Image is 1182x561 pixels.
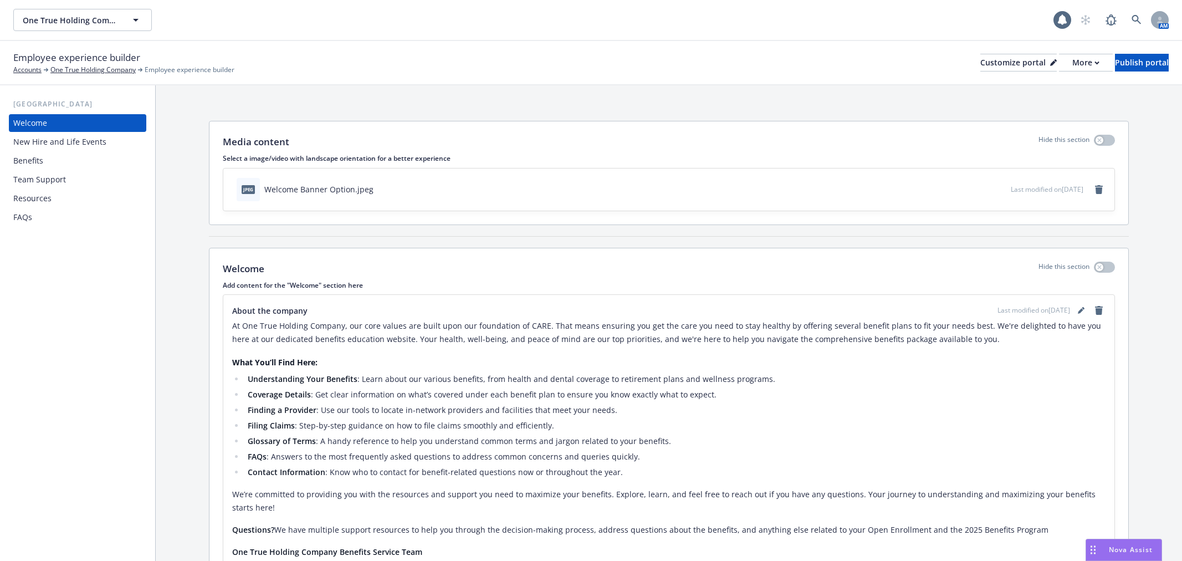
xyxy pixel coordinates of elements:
[9,114,146,132] a: Welcome
[13,190,52,207] div: Resources
[223,280,1115,290] p: Add content for the "Welcome" section here
[264,183,373,195] div: Welcome Banner Option.jpeg
[1115,54,1169,72] button: Publish portal
[1109,545,1153,554] span: Nova Assist
[1092,183,1106,196] a: remove
[980,54,1057,72] button: Customize portal
[9,208,146,226] a: FAQs
[9,99,146,110] div: [GEOGRAPHIC_DATA]
[145,65,234,75] span: Employee experience builder
[244,419,1106,432] li: : Step-by-step guidance on how to file claims smoothly and efficiently.
[248,405,316,415] strong: Finding a Provider
[13,9,152,31] button: One True Holding Company
[13,133,106,151] div: New Hire and Life Events
[223,154,1115,163] p: Select a image/video with landscape orientation for a better experience
[997,305,1070,315] span: Last modified on [DATE]
[996,183,1006,195] button: preview file
[13,50,140,65] span: Employee experience builder
[1074,304,1088,317] a: editPencil
[232,523,1106,537] p: We have multiple support resources to help you through the decision-making process, address quest...
[1074,9,1097,31] a: Start snowing
[979,183,987,195] button: download file
[248,374,357,384] strong: Understanding Your Benefits
[1100,9,1122,31] a: Report a Bug
[9,133,146,151] a: New Hire and Life Events
[223,262,264,276] p: Welcome
[248,451,267,462] strong: FAQs
[50,65,136,75] a: One True Holding Company
[1038,262,1089,276] p: Hide this section
[232,488,1106,514] p: We’re committed to providing you with the resources and support you need to maximize your benefit...
[248,389,311,400] strong: Coverage Details
[13,208,32,226] div: FAQs
[1011,185,1083,194] span: Last modified on [DATE]
[232,524,274,535] strong: Questions?
[223,135,289,149] p: Media content
[9,152,146,170] a: Benefits
[13,171,66,188] div: Team Support
[232,319,1106,346] p: At One True Holding Company, our core values are built upon our foundation of CARE. That means en...
[13,152,43,170] div: Benefits
[1072,54,1099,71] div: More
[232,357,318,368] strong: What You’ll Find Here:
[232,305,308,317] span: About the company
[248,436,316,446] strong: Glossary of Terms
[244,435,1106,448] li: : A handy reference to help you understand common terms and jargon related to your benefits.
[23,14,119,26] span: One True Holding Company
[248,420,295,431] strong: Filing Claims
[244,466,1106,479] li: : Know who to contact for benefit-related questions now or throughout the year.
[9,171,146,188] a: Team Support
[1125,9,1148,31] a: Search
[1038,135,1089,149] p: Hide this section
[244,373,1106,386] li: : Learn about our various benefits, from health and dental coverage to retirement plans and welln...
[1059,54,1113,72] button: More
[13,65,42,75] a: Accounts
[1092,304,1106,317] a: remove
[248,467,325,477] strong: Contact Information
[244,388,1106,401] li: : Get clear information on what’s covered under each benefit plan to ensure you know exactly what...
[1086,539,1162,561] button: Nova Assist
[9,190,146,207] a: Resources
[13,114,47,132] div: Welcome
[244,404,1106,417] li: : Use our tools to locate in-network providers and facilities that meet your needs.
[232,547,422,557] strong: One True Holding Company Benefits Service Team
[244,450,1106,463] li: : Answers to the most frequently asked questions to address common concerns and queries quickly.
[1086,539,1100,560] div: Drag to move
[242,185,255,193] span: jpeg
